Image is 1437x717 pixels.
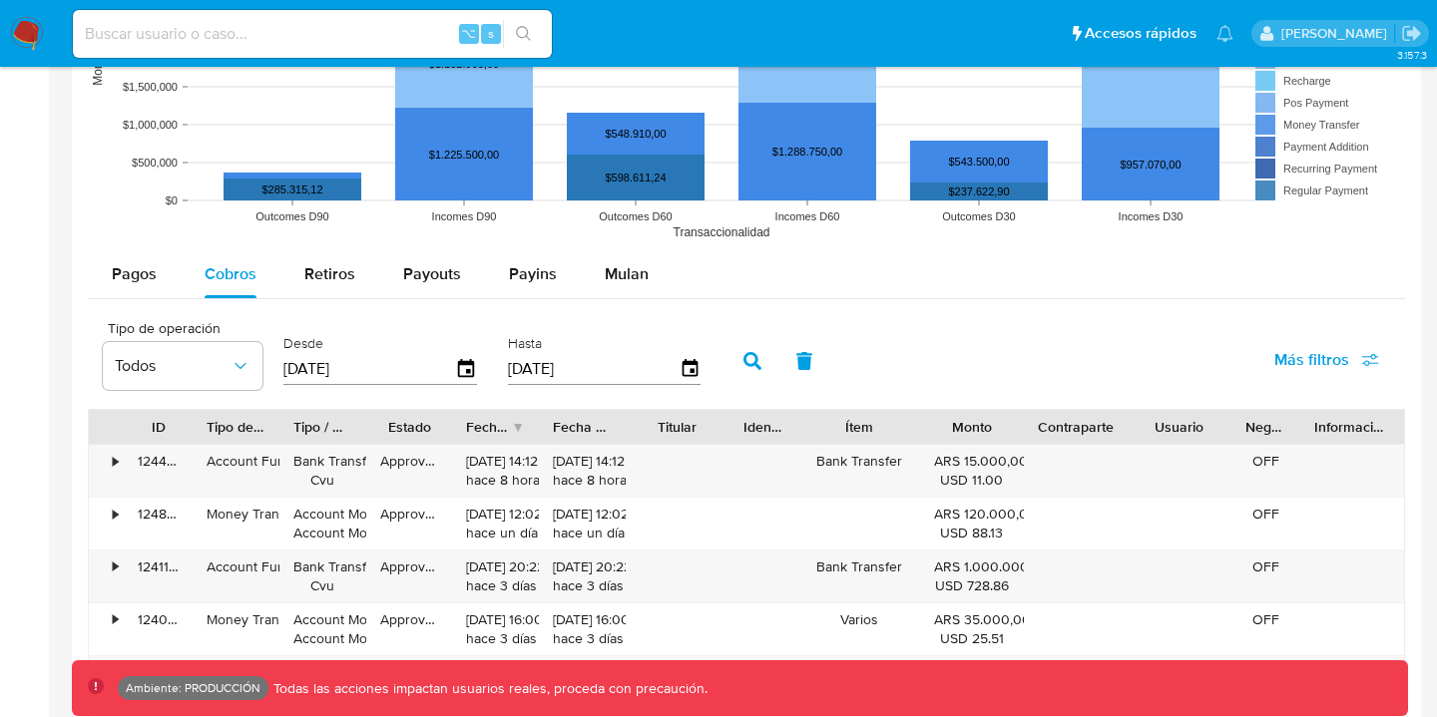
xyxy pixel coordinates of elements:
span: ⌥ [461,24,476,43]
span: s [488,24,494,43]
button: search-icon [503,20,544,48]
p: Todas las acciones impactan usuarios reales, proceda con precaución. [268,679,708,698]
p: franco.barberis@mercadolibre.com [1281,24,1394,43]
span: Accesos rápidos [1085,23,1197,44]
input: Buscar usuario o caso... [73,21,552,47]
a: Salir [1401,23,1422,44]
a: Notificaciones [1216,25,1233,42]
span: 3.157.3 [1397,47,1427,63]
p: Ambiente: PRODUCCIÓN [126,684,260,692]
